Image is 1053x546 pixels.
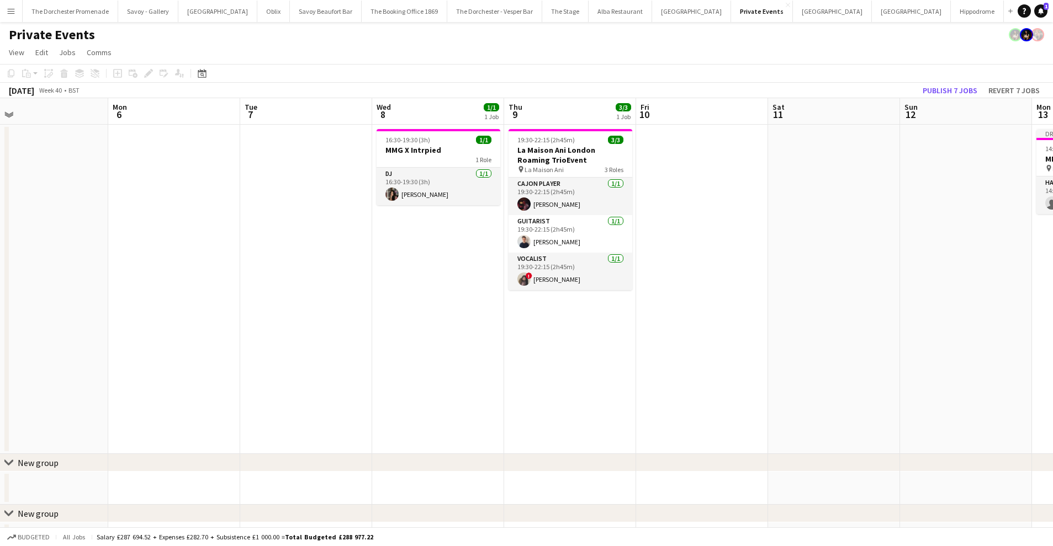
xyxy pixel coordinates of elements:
app-job-card: 16:30-19:30 (3h)1/1MMG X Intrpied1 RoleDJ1/116:30-19:30 (3h)[PERSON_NAME] [377,129,500,205]
button: [GEOGRAPHIC_DATA] [793,1,872,22]
button: The Booking Office 1869 [362,1,447,22]
span: 1/1 [476,136,491,144]
span: 1 Role [475,156,491,164]
span: Comms [87,47,112,57]
span: Sat [772,102,785,112]
h3: MMG X Intrpied [377,145,500,155]
button: Savoy Beaufort Bar [290,1,362,22]
div: Salary £287 694.52 + Expenses £282.70 + Subsistence £1 000.00 = [97,533,373,541]
button: Hippodrome [951,1,1004,22]
span: 3 Roles [605,165,623,174]
span: 3/3 [616,103,631,111]
div: [DATE] [9,85,34,96]
div: New group [18,457,59,468]
span: 11 [771,108,785,121]
app-user-avatar: Rosie Skuse [1031,28,1044,41]
span: 6 [111,108,127,121]
button: The Stage [542,1,589,22]
a: 1 [1034,4,1047,18]
span: Sun [904,102,918,112]
h1: Private Events [9,26,95,43]
span: 19:30-22:15 (2h45m) [517,136,575,144]
span: 12 [903,108,918,121]
span: Mon [1036,102,1051,112]
button: Oblix [257,1,290,22]
app-card-role: Vocalist1/119:30-22:15 (2h45m)![PERSON_NAME] [509,253,632,290]
app-card-role: DJ1/116:30-19:30 (3h)[PERSON_NAME] [377,168,500,205]
a: Jobs [55,45,80,60]
span: View [9,47,24,57]
button: The Dorchester - Vesper Bar [447,1,542,22]
span: 10 [639,108,649,121]
span: Budgeted [18,533,50,541]
div: 1 Job [616,113,631,121]
span: 9 [507,108,522,121]
div: New group [18,508,59,519]
button: [GEOGRAPHIC_DATA] [872,1,951,22]
button: [GEOGRAPHIC_DATA] [178,1,257,22]
a: Edit [31,45,52,60]
button: [GEOGRAPHIC_DATA] [652,1,731,22]
span: All jobs [61,533,87,541]
h3: La Maison Ani London Roaming TrioEvent [509,145,632,165]
span: Fri [641,102,649,112]
span: 8 [375,108,391,121]
span: 3/3 [608,136,623,144]
span: Tue [245,102,257,112]
app-user-avatar: Helena Debono [1009,28,1022,41]
div: 1 Job [484,113,499,121]
span: Edit [35,47,48,57]
span: Week 40 [36,86,64,94]
a: View [4,45,29,60]
button: Revert 7 jobs [984,83,1044,98]
button: Publish 7 jobs [918,83,982,98]
span: La Maison Ani [525,165,564,174]
button: Budgeted [6,531,51,543]
app-card-role: Cajon Player1/119:30-22:15 (2h45m)[PERSON_NAME] [509,178,632,215]
span: Mon [113,102,127,112]
span: 1 [1044,3,1049,10]
app-user-avatar: Helena Debono [1020,28,1033,41]
span: Total Budgeted £288 977.22 [285,533,373,541]
span: 1/1 [484,103,499,111]
button: Savoy - Gallery [118,1,178,22]
a: Comms [82,45,116,60]
div: BST [68,86,80,94]
button: Private Events [731,1,793,22]
span: 13 [1035,108,1051,121]
app-job-card: 19:30-22:15 (2h45m)3/3La Maison Ani London Roaming TrioEvent La Maison Ani3 RolesCajon Player1/11... [509,129,632,290]
span: Thu [509,102,522,112]
button: The Dorchester Promenade [23,1,118,22]
span: 16:30-19:30 (3h) [385,136,430,144]
span: Wed [377,102,391,112]
span: ! [526,272,532,279]
app-card-role: Guitarist1/119:30-22:15 (2h45m)[PERSON_NAME] [509,215,632,253]
span: 7 [243,108,257,121]
span: Jobs [59,47,76,57]
button: Alba Restaurant [589,1,652,22]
